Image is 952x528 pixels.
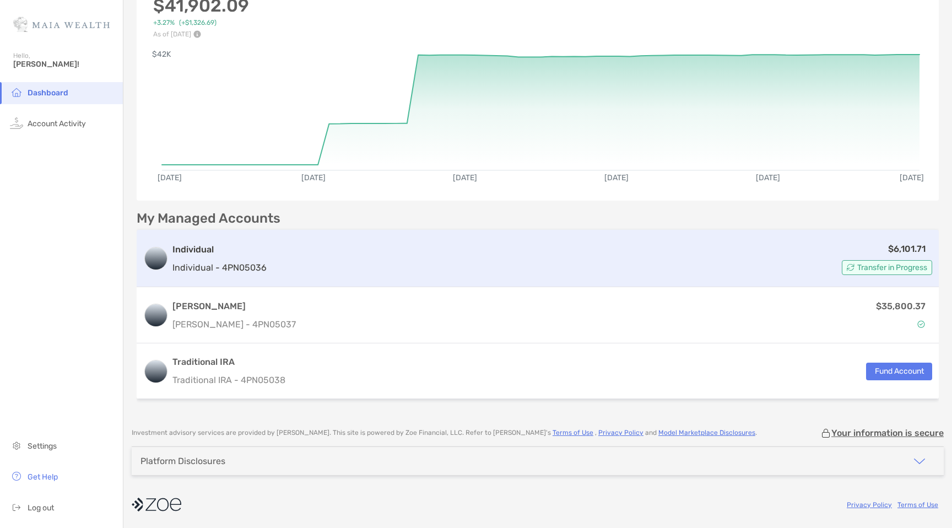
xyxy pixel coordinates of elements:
[132,492,181,517] img: company logo
[10,500,23,514] img: logout icon
[28,88,68,98] span: Dashboard
[913,455,926,468] img: icon arrow
[598,429,643,437] a: Privacy Policy
[193,30,201,38] img: Performance Info
[145,247,167,270] img: logo account
[140,456,225,466] div: Platform Disclosures
[172,355,285,369] h3: Traditional IRA
[10,470,23,483] img: get-help icon
[900,173,924,182] text: [DATE]
[658,429,755,437] a: Model Marketplace Disclosures
[847,501,892,509] a: Privacy Policy
[153,30,258,38] p: As of [DATE]
[28,472,58,482] span: Get Help
[172,317,296,331] p: [PERSON_NAME] - 4PN05037
[172,373,285,387] p: Traditional IRA - 4PN05038
[10,116,23,130] img: activity icon
[917,320,925,328] img: Account Status icon
[301,173,326,182] text: [DATE]
[153,19,175,27] span: +3.27%
[172,261,267,274] p: Individual - 4PN05036
[28,119,86,128] span: Account Activity
[13,60,116,69] span: [PERSON_NAME]!
[888,242,926,256] p: $6,101.71
[453,173,477,182] text: [DATE]
[158,173,182,182] text: [DATE]
[897,501,938,509] a: Terms of Use
[179,19,217,27] span: ( +$1,326.69 )
[145,304,167,326] img: logo account
[604,173,629,182] text: [DATE]
[13,4,110,44] img: Zoe Logo
[756,173,780,182] text: [DATE]
[10,85,23,99] img: household icon
[152,50,171,59] text: $42K
[172,300,296,313] h3: [PERSON_NAME]
[137,212,280,225] p: My Managed Accounts
[857,265,927,271] span: Transfer in Progress
[553,429,593,437] a: Terms of Use
[876,299,926,313] p: $35,800.37
[28,441,57,451] span: Settings
[172,243,267,256] h3: Individual
[28,503,54,513] span: Log out
[847,263,854,271] img: Account Status icon
[10,439,23,452] img: settings icon
[145,360,167,382] img: logo account
[866,363,932,380] button: Fund Account
[831,428,944,438] p: Your information is secure
[132,429,757,437] p: Investment advisory services are provided by [PERSON_NAME] . This site is powered by Zoe Financia...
